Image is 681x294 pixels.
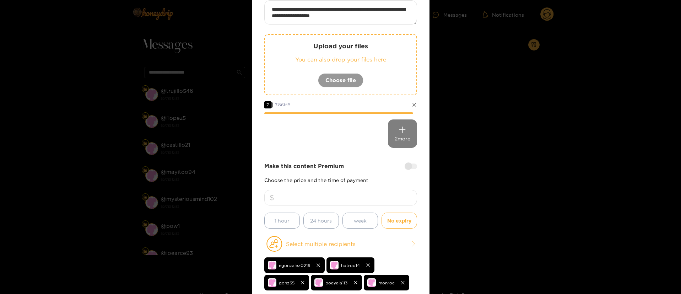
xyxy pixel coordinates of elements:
[268,278,276,287] img: no-avatar.png
[279,279,294,287] span: gonz35
[325,279,347,287] span: boayala113
[279,55,402,64] p: You can also drop your files here
[310,217,332,225] span: 24 hours
[279,42,402,50] p: Upload your files
[264,162,344,170] strong: Make this content Premium
[330,261,339,269] img: no-avatar.png
[264,101,271,108] span: 7
[354,217,367,225] span: week
[387,217,411,225] span: No expiry
[279,261,310,269] span: egonzalez0215
[367,278,376,287] img: no-avatar.png
[318,73,363,87] button: Choose file
[264,177,417,183] p: Choose the price and the time of payment
[341,261,360,269] span: hotrod14
[268,261,276,269] img: no-avatar.png
[275,102,291,107] span: 7.86 MB
[303,213,339,229] button: 24 hours
[264,213,300,229] button: 1 hour
[314,278,323,287] img: no-avatar.png
[382,213,417,229] button: No expiry
[388,119,417,148] div: 2 more
[378,279,395,287] span: monroe
[275,217,290,225] span: 1 hour
[342,213,378,229] button: week
[264,236,417,252] button: Select multiple recipients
